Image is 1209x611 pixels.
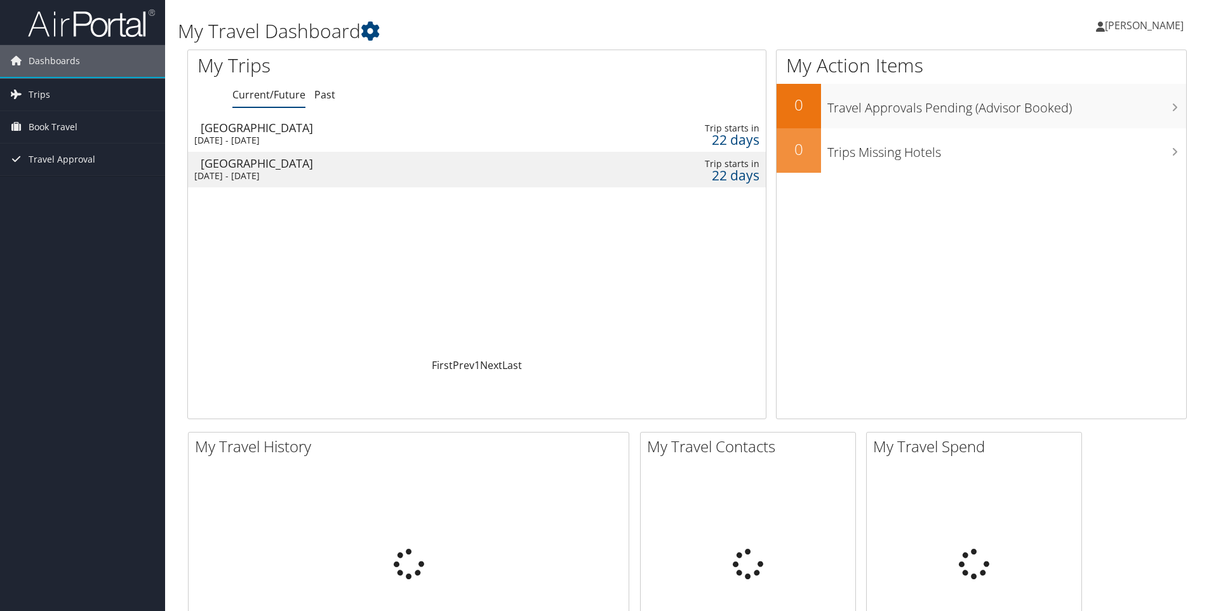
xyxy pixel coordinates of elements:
div: [DATE] - [DATE] [194,135,552,146]
div: [DATE] - [DATE] [194,170,552,182]
h2: My Travel Spend [873,436,1081,457]
div: Trip starts in [631,158,759,170]
span: Travel Approval [29,144,95,175]
h2: My Travel History [195,436,629,457]
a: Last [502,358,522,372]
div: 22 days [631,170,759,181]
a: First [432,358,453,372]
div: [GEOGRAPHIC_DATA] [201,158,558,169]
a: 0Travel Approvals Pending (Advisor Booked) [777,84,1186,128]
span: [PERSON_NAME] [1105,18,1184,32]
h2: My Travel Contacts [647,436,855,457]
h2: 0 [777,94,821,116]
a: 0Trips Missing Hotels [777,128,1186,173]
h3: Trips Missing Hotels [827,137,1186,161]
a: Past [314,88,335,102]
a: 1 [474,358,480,372]
div: 22 days [631,134,759,145]
div: Trip starts in [631,123,759,134]
a: Next [480,358,502,372]
h1: My Trips [197,52,516,79]
span: Dashboards [29,45,80,77]
span: Book Travel [29,111,77,143]
h3: Travel Approvals Pending (Advisor Booked) [827,93,1186,117]
img: airportal-logo.png [28,8,155,38]
a: [PERSON_NAME] [1096,6,1196,44]
a: Prev [453,358,474,372]
span: Trips [29,79,50,111]
a: Current/Future [232,88,305,102]
h1: My Travel Dashboard [178,18,857,44]
h1: My Action Items [777,52,1186,79]
h2: 0 [777,138,821,160]
div: [GEOGRAPHIC_DATA] [201,122,558,133]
